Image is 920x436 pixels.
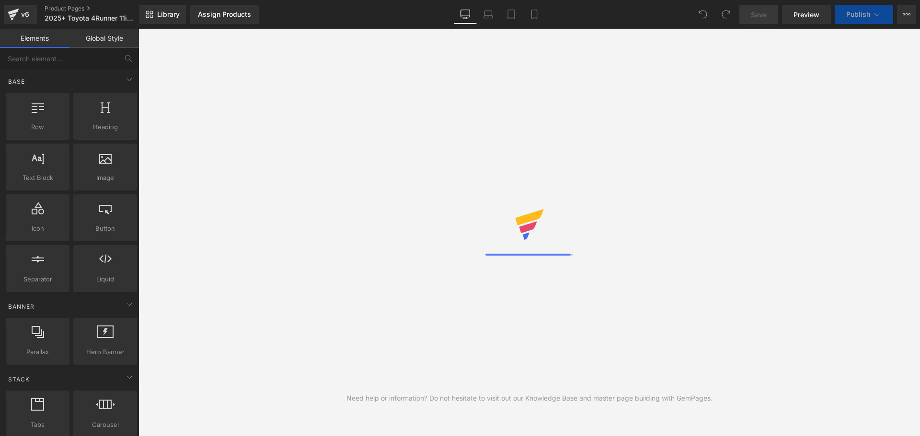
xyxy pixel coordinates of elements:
button: Undo [693,5,713,24]
button: More [897,5,916,24]
a: Tablet [500,5,523,24]
span: Library [157,10,180,19]
span: Preview [793,10,819,20]
span: Publish [846,11,870,18]
span: Base [7,77,26,86]
span: Button [76,224,134,234]
a: Mobile [523,5,546,24]
a: New Library [139,5,186,24]
span: Hero Banner [76,347,134,357]
span: Parallax [9,347,67,357]
a: Global Style [69,29,139,48]
span: Image [76,173,134,183]
button: Publish [835,5,893,24]
div: Need help or information? Do not hesitate to visit out our Knowledge Base and master page buildin... [346,393,713,403]
span: Banner [7,302,35,311]
span: Stack [7,375,31,384]
a: Laptop [477,5,500,24]
span: Separator [9,274,67,284]
span: 2025+ Toyota 4Runner 11in Light Bars SLIM [45,14,137,22]
span: Liquid [76,274,134,284]
a: Product Pages [45,5,155,12]
span: Text Block [9,173,67,183]
div: Assign Products [198,11,251,18]
a: v6 [4,5,37,24]
a: Desktop [454,5,477,24]
div: v6 [19,8,31,21]
span: Tabs [9,420,67,430]
span: Icon [9,224,67,234]
span: Row [9,122,67,132]
span: Carousel [76,420,134,430]
span: Heading [76,122,134,132]
a: Preview [782,5,831,24]
button: Redo [716,5,736,24]
span: Save [751,10,767,20]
